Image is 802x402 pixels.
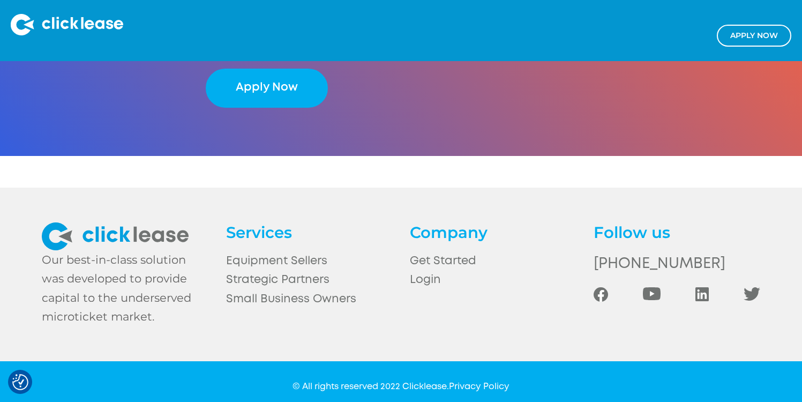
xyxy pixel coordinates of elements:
a: [PHONE_NUMBER] [594,252,760,277]
img: Revisit consent button [12,374,28,390]
a: Apply Now [206,69,327,108]
img: clickease logo [42,222,189,250]
a: Privacy Policy [449,383,509,391]
h4: Services [226,222,393,243]
button: Consent Preferences [12,374,28,390]
img: Facebook Social icon [594,287,608,302]
h4: Follow us [594,222,760,243]
a: Strategic Partners [226,271,393,289]
a: Equipment Sellers [226,252,393,271]
a: Login [410,271,576,289]
div: Our best-in-class solution was developed to provide capital to the underserved microticket market. [42,250,208,326]
h4: Company [410,222,576,243]
img: Youtube Social Icon [643,287,661,300]
img: Twitter Social Icon [744,287,760,300]
a: Apply NOw [717,25,791,47]
a: Get Started [410,252,576,271]
img: LinkedIn Social Icon [695,287,709,301]
a: Small Business Owners [226,290,393,309]
img: Clicklease logo [11,14,123,35]
div: © All rights reserved 2022 Clicklease. [293,381,509,393]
